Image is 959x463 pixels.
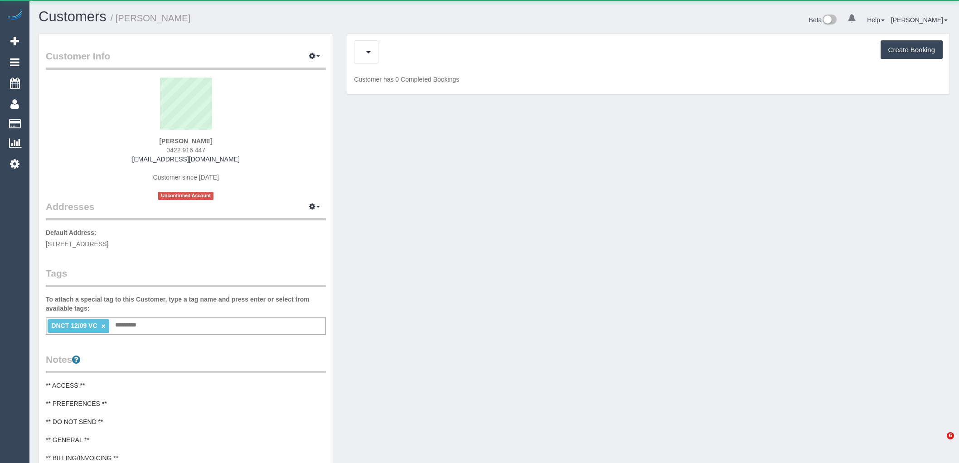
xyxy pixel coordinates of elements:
a: Help [867,16,885,24]
span: Unconfirmed Account [158,192,213,200]
img: Automaid Logo [5,9,24,22]
a: [PERSON_NAME] [891,16,948,24]
a: Customers [39,9,107,24]
span: Customer since [DATE] [153,174,219,181]
a: Beta [809,16,837,24]
span: 6 [947,432,954,439]
a: [EMAIL_ADDRESS][DOMAIN_NAME] [132,156,240,163]
button: Create Booking [881,40,943,59]
img: New interface [822,15,837,26]
a: × [101,322,105,330]
label: Default Address: [46,228,97,237]
span: [STREET_ADDRESS] [46,240,108,248]
span: DNCT 12/09 VC [51,322,97,329]
small: / [PERSON_NAME] [111,13,191,23]
legend: Customer Info [46,49,326,70]
legend: Notes [46,353,326,373]
span: 0422 916 447 [166,146,205,154]
iframe: Intercom live chat [928,432,950,454]
strong: [PERSON_NAME] [159,137,212,145]
legend: Tags [46,267,326,287]
p: Customer has 0 Completed Bookings [354,75,943,84]
label: To attach a special tag to this Customer, type a tag name and press enter or select from availabl... [46,295,326,313]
